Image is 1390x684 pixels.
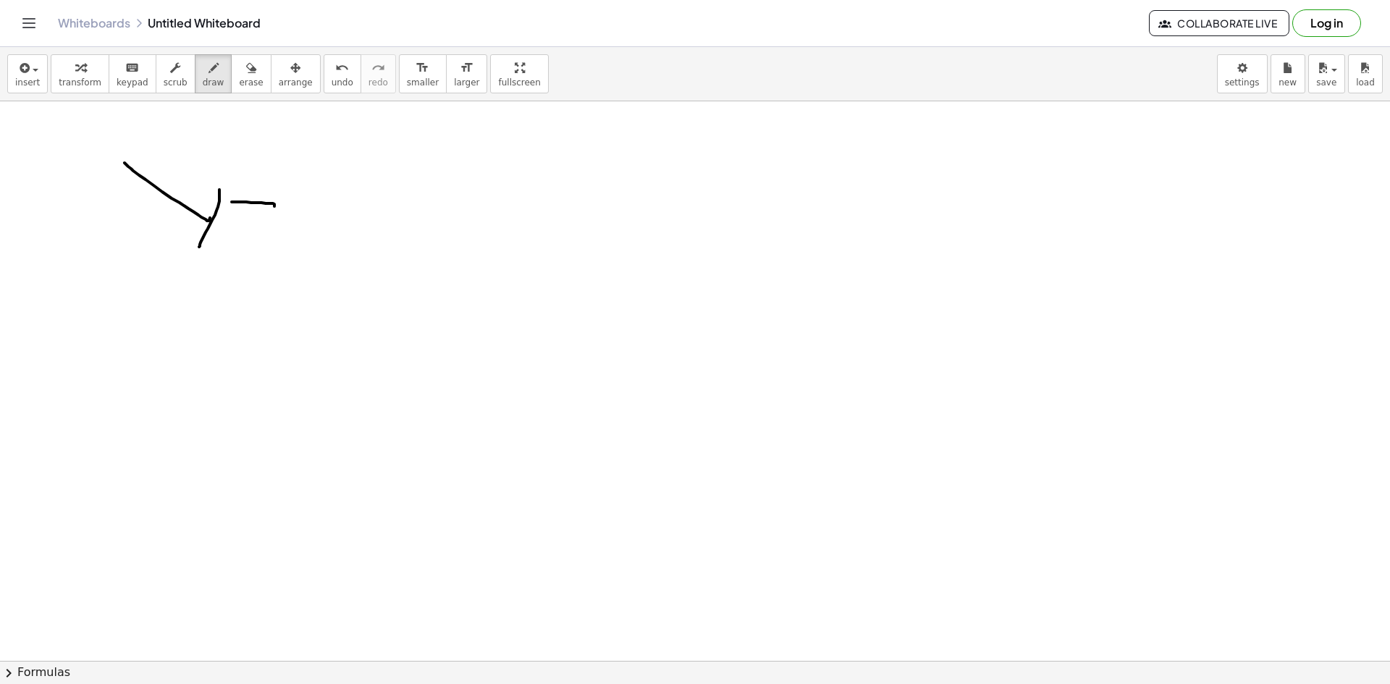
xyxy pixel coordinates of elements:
i: keyboard [125,59,139,77]
span: erase [239,77,263,88]
button: load [1348,54,1383,93]
button: Collaborate Live [1149,10,1289,36]
button: format_sizesmaller [399,54,447,93]
button: undoundo [324,54,361,93]
span: larger [454,77,479,88]
span: settings [1225,77,1260,88]
button: draw [195,54,232,93]
span: new [1279,77,1297,88]
span: load [1356,77,1375,88]
button: Log in [1292,9,1361,37]
i: format_size [416,59,429,77]
span: undo [332,77,353,88]
span: fullscreen [498,77,540,88]
button: insert [7,54,48,93]
i: redo [371,59,385,77]
button: fullscreen [490,54,548,93]
button: transform [51,54,109,93]
span: Collaborate Live [1161,17,1277,30]
span: save [1316,77,1336,88]
span: scrub [164,77,188,88]
button: arrange [271,54,321,93]
button: Toggle navigation [17,12,41,35]
span: keypad [117,77,148,88]
button: erase [231,54,271,93]
button: redoredo [361,54,396,93]
span: insert [15,77,40,88]
span: transform [59,77,101,88]
button: settings [1217,54,1268,93]
button: format_sizelarger [446,54,487,93]
span: arrange [279,77,313,88]
span: redo [368,77,388,88]
span: smaller [407,77,439,88]
i: undo [335,59,349,77]
i: format_size [460,59,473,77]
button: new [1271,54,1305,93]
a: Whiteboards [58,16,130,30]
button: save [1308,54,1345,93]
button: keyboardkeypad [109,54,156,93]
button: scrub [156,54,195,93]
span: draw [203,77,224,88]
